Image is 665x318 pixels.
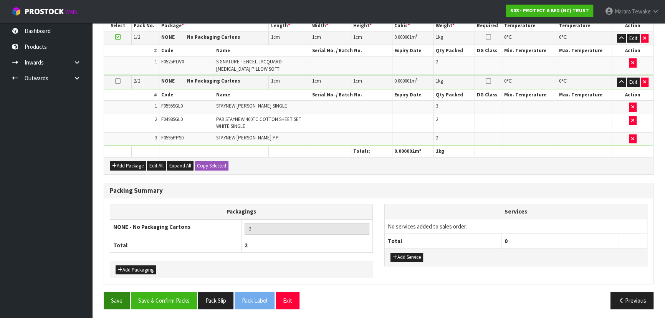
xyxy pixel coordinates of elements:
th: Packagings [110,204,373,219]
button: Edit [627,34,640,43]
small: WMS [65,8,77,16]
td: cm [310,31,351,45]
th: kg [433,146,475,157]
span: 1/2 [134,34,140,40]
strong: NONE [161,34,175,40]
td: ℃ [502,75,557,89]
span: 0.000001 [394,34,412,40]
span: 1 [353,78,356,84]
td: ℃ [557,31,612,45]
span: 2 [245,242,248,249]
button: Add Packaging [116,265,156,275]
button: Add Package [110,161,146,171]
th: Min. Temperature [502,89,557,101]
button: Add Service [390,253,423,262]
th: Max. Temperature [557,89,612,101]
th: Expiry Date [392,45,433,56]
td: m [392,31,433,45]
button: Save [104,292,130,309]
th: Action [612,45,653,56]
span: ProStock [25,7,64,17]
span: Tewake [632,8,651,15]
td: kg [433,75,475,89]
span: F0595PPS0 [161,134,184,141]
span: 1 [155,103,157,109]
img: cube-alt.png [12,7,21,16]
span: 0 [504,34,506,40]
button: Pack Slip [198,292,233,309]
sup: 3 [416,33,418,38]
button: Pack Label [235,292,275,309]
th: Action [612,89,653,101]
td: ℃ [502,31,557,45]
th: Serial No. / Batch No. [310,89,392,101]
td: No services added to sales order. [385,219,647,234]
sup: 3 [416,77,418,82]
td: ℃ [557,75,612,89]
th: # [104,45,159,56]
td: cm [351,31,392,45]
span: 1 [353,34,356,40]
span: 1 [312,34,314,40]
span: STAYNEW [PERSON_NAME] PP [216,134,279,141]
strong: S08 - PROTECT A BED (NZ) TRUST [510,7,589,14]
span: 0.000002 [394,148,415,154]
span: 3 [436,103,438,109]
button: Previous [610,292,653,309]
span: F0595SGL0 [161,103,183,109]
span: 2/2 [134,78,140,84]
span: PAB STAYNEW 400TC COTTON SHEET SET WHITE SINGLE [216,116,301,129]
span: 1 [435,78,438,84]
td: cm [351,75,392,89]
th: Expiry Date [392,89,433,101]
span: 2 [436,58,438,65]
span: 2 [435,148,438,154]
span: F0525PLW0 [161,58,184,65]
th: DG Class [475,89,502,101]
span: 0.000001 [394,78,412,84]
span: Marara [615,8,631,15]
span: F0498SGL0 [161,116,183,123]
th: Qty Packed [433,89,475,101]
button: Save & Confirm Packs [131,292,197,309]
th: Code [159,89,214,101]
th: DG Class [475,45,502,56]
span: 2 [155,116,157,123]
strong: NONE [161,78,175,84]
span: 1 [271,34,273,40]
td: cm [310,75,351,89]
th: Name [214,89,310,101]
span: STAYNEW [PERSON_NAME] SINGLE [216,103,287,109]
span: 1 [435,34,438,40]
button: Exit [276,292,299,309]
th: Code [159,45,214,56]
span: 0 [504,78,506,84]
td: cm [269,31,310,45]
th: Total [110,238,242,252]
button: Edit [627,78,640,87]
th: Min. Temperature [502,45,557,56]
span: 2 [436,116,438,123]
span: 1 [155,58,157,65]
th: Services [385,204,647,219]
td: m [392,75,433,89]
th: m³ [392,146,433,157]
strong: NONE - No Packaging Cartons [113,223,190,230]
button: Expand All [167,161,194,171]
strong: No Packaging Cartons [187,78,240,84]
button: Edit All [147,161,166,171]
span: 0 [505,237,508,245]
strong: No Packaging Cartons [187,34,240,40]
td: kg [433,31,475,45]
th: Max. Temperature [557,45,612,56]
th: Totals: [351,146,392,157]
td: cm [269,75,310,89]
th: Name [214,45,310,56]
span: 1 [312,78,314,84]
th: Qty Packed [433,45,475,56]
a: S08 - PROTECT A BED (NZ) TRUST [506,5,593,17]
span: 0 [559,78,561,84]
span: SIGNATURE TENCEL JACQUARD [MEDICAL_DATA] PILLOW SOFT [216,58,282,72]
span: 1 [271,78,273,84]
h3: Packing Summary [110,187,647,194]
